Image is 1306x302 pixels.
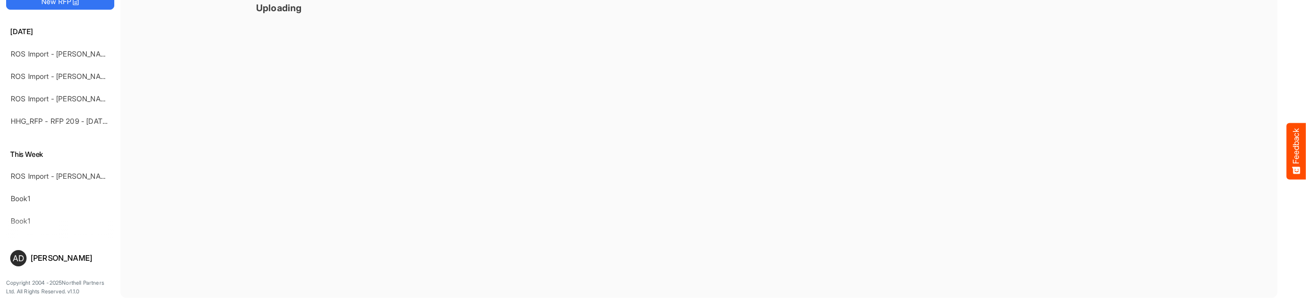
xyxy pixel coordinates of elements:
[11,117,179,125] a: HHG_RFP - RFP 209 - [DATE] - ROS TEST 3 (LITE)
[1287,123,1306,179] button: Feedback
[6,279,114,296] p: Copyright 2004 - 2025 Northell Partners Ltd. All Rights Reserved. v 1.1.0
[11,194,30,203] a: Book1
[13,254,24,262] span: AD
[11,49,143,58] a: ROS Import - [PERSON_NAME] - ROS 11
[11,172,159,180] a: ROS Import - [PERSON_NAME] - Final (short)
[31,254,110,262] div: [PERSON_NAME]
[11,94,143,103] a: ROS Import - [PERSON_NAME] - ROS 11
[256,3,1142,13] h3: Uploading
[11,72,143,80] a: ROS Import - [PERSON_NAME] - ROS 11
[11,216,30,225] a: Book1
[6,149,114,160] h6: This Week
[6,26,114,37] h6: [DATE]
